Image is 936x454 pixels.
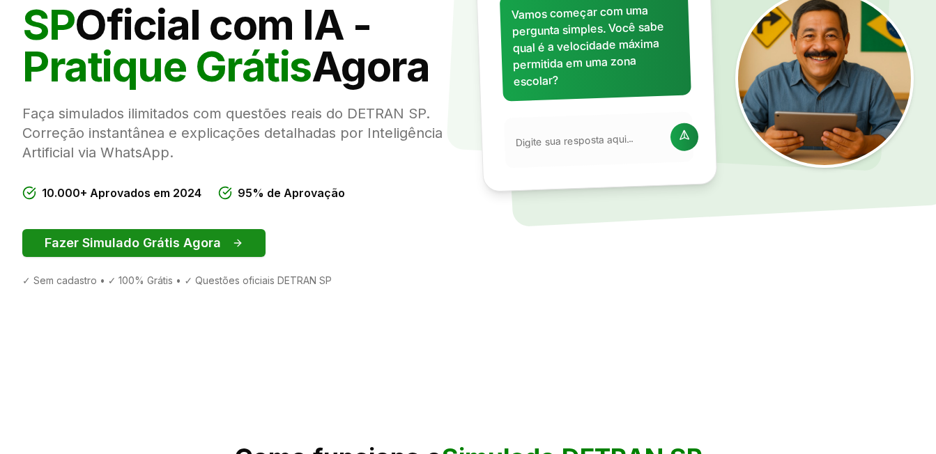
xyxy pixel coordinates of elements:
[22,41,312,91] span: Pratique Grátis
[42,185,201,201] span: 10.000+ Aprovados em 2024
[238,185,345,201] span: 95% de Aprovação
[22,104,457,162] p: Faça simulados ilimitados com questões reais do DETRAN SP. Correção instantânea e explicações det...
[22,229,266,257] button: Fazer Simulado Grátis Agora
[22,274,457,288] div: ✓ Sem cadastro • ✓ 100% Grátis • ✓ Questões oficiais DETRAN SP
[515,131,662,150] input: Digite sua resposta aqui...
[511,1,680,90] p: Vamos começar com uma pergunta simples. Você sabe qual é a velocidade máxima permitida em uma zon...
